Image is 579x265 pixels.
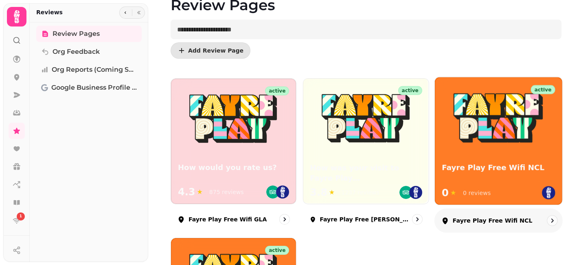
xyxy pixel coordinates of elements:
[36,62,142,78] a: Org Reports (coming soon)
[442,163,555,173] h3: Fayre Play Free Wifi NCL
[20,214,22,219] span: 1
[52,65,137,75] span: Org Reports (coming soon)
[178,185,195,199] span: 4.3
[463,189,491,197] div: 0 reviews
[178,163,289,173] h3: How would you rate us?
[341,188,379,197] div: 1237 reviews
[442,186,449,200] span: 0
[187,92,280,144] img: How would you rate us?
[171,78,296,231] a: activeHow would you rate us?How would you rate us?4.3★875 reviewsFayre Play Free Wifi GLA
[51,83,137,93] span: Google Business Profile (Beta)
[542,186,555,200] img: st.png
[531,85,555,94] div: active
[409,186,422,199] img: st.png
[197,187,203,197] span: ★
[320,215,408,223] p: Fayre Play Free [PERSON_NAME]
[320,92,412,144] img: How was your visit to Fayre Play Edinburgh?
[9,212,25,229] a: 1
[434,77,563,233] a: activeFayre Play Free Wifi NCLFayre Play Free Wifi NCL0★0 reviewsFayre Play Free Wifi NCL
[329,188,335,197] span: ★
[53,47,100,57] span: Org Feedback
[303,78,429,231] a: Fayre Play Free Wifi EDIactiveHow was your visit to Fayre Play Edinburgh?How was your visit to Fa...
[209,188,244,196] div: 875 reviews
[450,188,456,198] span: ★
[188,48,243,53] span: Add Review Page
[398,86,422,95] div: active
[171,42,250,59] button: Add Review Page
[276,185,289,199] img: st.png
[452,216,532,225] p: Fayre Play Free Wifi NCL
[281,215,289,223] svg: go to
[399,186,412,199] img: ta-emblem@2x.png
[413,215,421,223] svg: go to
[36,44,142,60] a: Org Feedback
[548,216,556,225] svg: go to
[310,163,422,183] h3: How was your visit to Fayre Play [GEOGRAPHIC_DATA]?
[36,79,142,96] a: Google Business Profile (Beta)
[266,185,279,199] img: ta-emblem@2x.png
[265,86,289,95] div: active
[53,29,100,39] span: Review Pages
[310,186,327,199] span: 3.8
[189,215,267,223] p: Fayre Play Free Wifi GLA
[36,26,142,42] a: Review Pages
[265,246,289,255] div: active
[30,22,148,262] nav: Tabs
[452,91,546,144] img: Fayre Play Free Wifi NCL
[36,8,63,16] h2: Reviews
